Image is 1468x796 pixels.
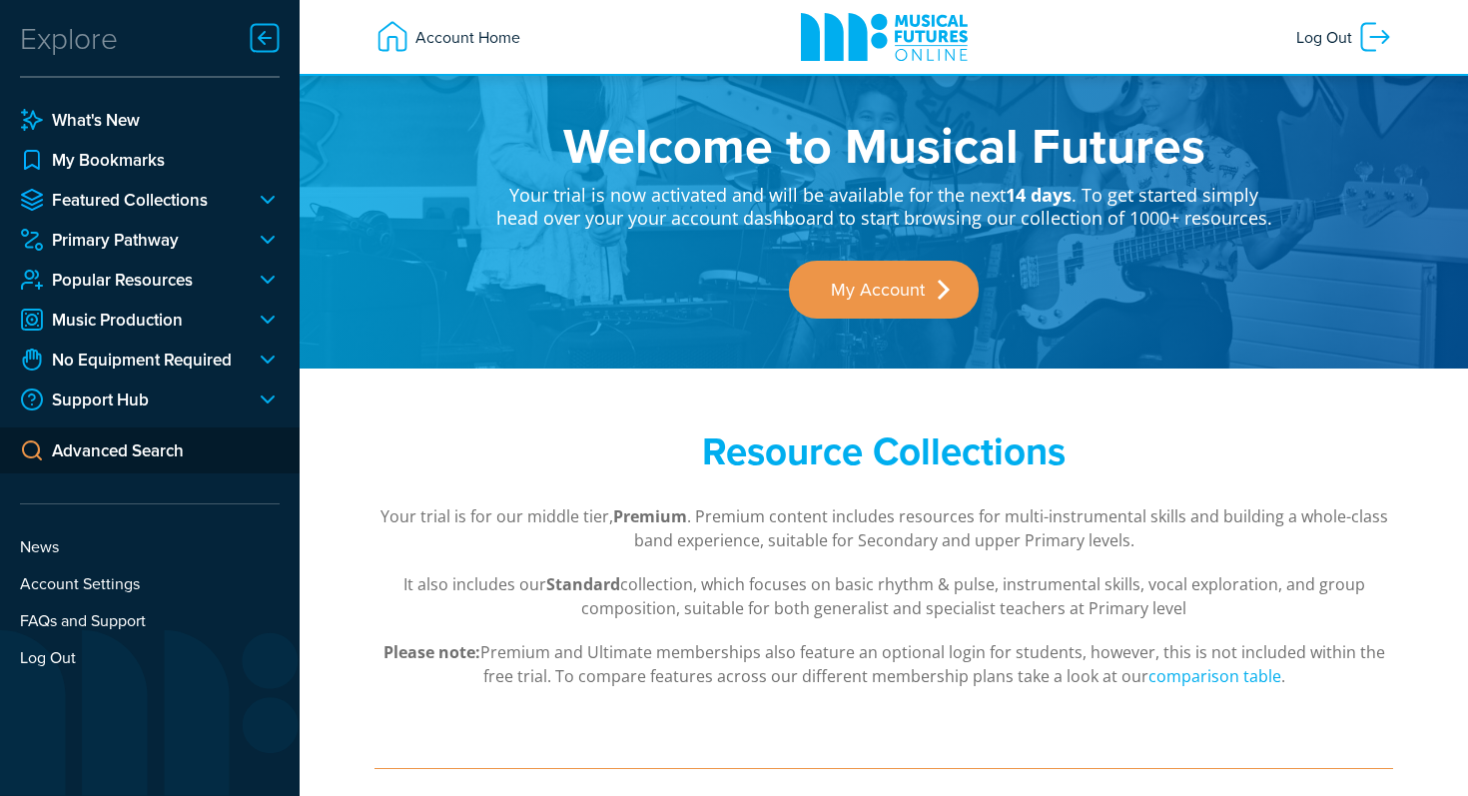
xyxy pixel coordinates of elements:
[20,534,280,558] a: News
[1006,183,1072,207] strong: 14 days
[383,641,480,663] strong: Please note:
[546,573,620,595] strong: Standard
[494,428,1273,474] h2: Resource Collections
[494,120,1273,170] h1: Welcome to Musical Futures
[1148,665,1281,688] a: comparison table
[20,645,280,669] a: Log Out
[20,571,280,595] a: Account Settings
[20,388,240,411] a: Support Hub
[1286,9,1403,65] a: Log Out
[20,108,280,132] a: What's New
[374,504,1393,552] p: Your trial is for our middle tier, . Premium content includes resources for multi-instrumental sk...
[494,170,1273,231] p: Your trial is now activated and will be available for the next . To get started simply head over ...
[20,348,240,372] a: No Equipment Required
[1296,19,1357,55] span: Log Out
[789,261,979,319] a: My Account
[20,268,240,292] a: Popular Resources
[20,308,240,332] a: Music Production
[20,148,280,172] a: My Bookmarks
[410,19,520,55] span: Account Home
[20,608,280,632] a: FAQs and Support
[20,228,240,252] a: Primary Pathway
[20,188,240,212] a: Featured Collections
[374,572,1393,620] p: It also includes our collection, which focuses on basic rhythm & pulse, instrumental skills, voca...
[613,505,687,527] strong: Premium
[374,640,1393,688] p: Premium and Ultimate memberships also feature an optional login for students, however, this is no...
[365,9,530,65] a: Account Home
[20,18,118,58] div: Explore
